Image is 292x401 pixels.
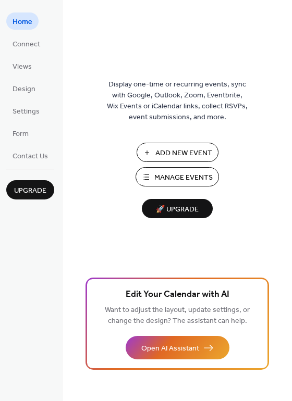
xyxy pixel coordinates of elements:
[6,57,38,74] a: Views
[13,17,32,28] span: Home
[126,336,229,359] button: Open AI Assistant
[105,303,250,328] span: Want to adjust the layout, update settings, or change the design? The assistant can help.
[14,185,46,196] span: Upgrade
[6,80,42,97] a: Design
[154,172,213,183] span: Manage Events
[13,129,29,140] span: Form
[142,199,213,218] button: 🚀 Upgrade
[6,102,46,119] a: Settings
[13,61,32,72] span: Views
[137,143,218,162] button: Add New Event
[136,167,219,186] button: Manage Events
[6,12,39,30] a: Home
[141,343,199,354] span: Open AI Assistant
[6,147,54,164] a: Contact Us
[13,84,35,95] span: Design
[107,79,248,123] span: Display one-time or recurring events, sync with Google, Outlook, Zoom, Eventbrite, Wix Events or ...
[6,124,35,142] a: Form
[6,180,54,199] button: Upgrade
[6,35,46,52] a: Connect
[155,148,212,159] span: Add New Event
[148,203,206,217] span: 🚀 Upgrade
[13,106,40,117] span: Settings
[13,151,48,162] span: Contact Us
[13,39,40,50] span: Connect
[126,287,229,302] span: Edit Your Calendar with AI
